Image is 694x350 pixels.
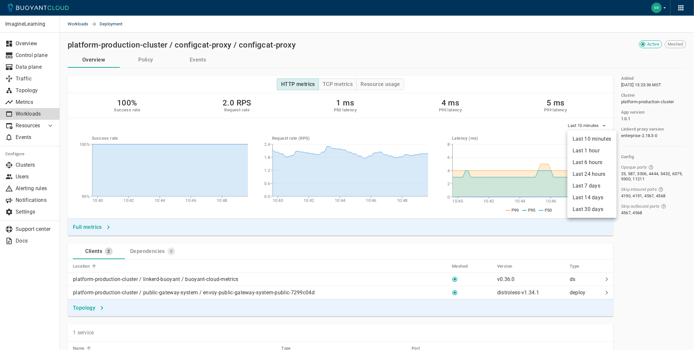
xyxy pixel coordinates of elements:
li: Last 6 hours [567,157,617,168]
li: Last 10 minutes [567,133,617,145]
li: Last 24 hours [567,168,617,180]
li: Last 7 days [567,180,617,192]
li: Last 1 hour [567,145,617,157]
li: Last 30 days [567,203,617,215]
li: Last 14 days [567,192,617,203]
